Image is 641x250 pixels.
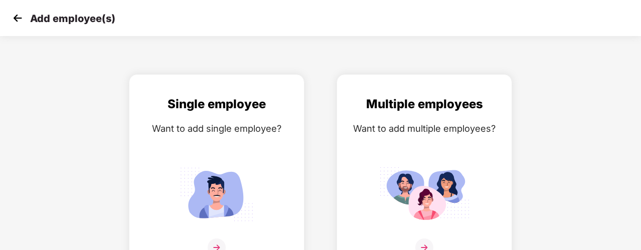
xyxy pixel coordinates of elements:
[347,95,502,114] div: Multiple employees
[10,11,25,26] img: svg+xml;base64,PHN2ZyB4bWxucz0iaHR0cDovL3d3dy53My5vcmcvMjAwMC9zdmciIHdpZHRoPSIzMCIgaGVpZ2h0PSIzMC...
[379,163,469,225] img: svg+xml;base64,PHN2ZyB4bWxucz0iaHR0cDovL3d3dy53My5vcmcvMjAwMC9zdmciIGlkPSJNdWx0aXBsZV9lbXBsb3llZS...
[30,13,115,25] p: Add employee(s)
[139,95,294,114] div: Single employee
[139,121,294,136] div: Want to add single employee?
[172,163,262,225] img: svg+xml;base64,PHN2ZyB4bWxucz0iaHR0cDovL3d3dy53My5vcmcvMjAwMC9zdmciIGlkPSJTaW5nbGVfZW1wbG95ZWUiIH...
[347,121,502,136] div: Want to add multiple employees?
